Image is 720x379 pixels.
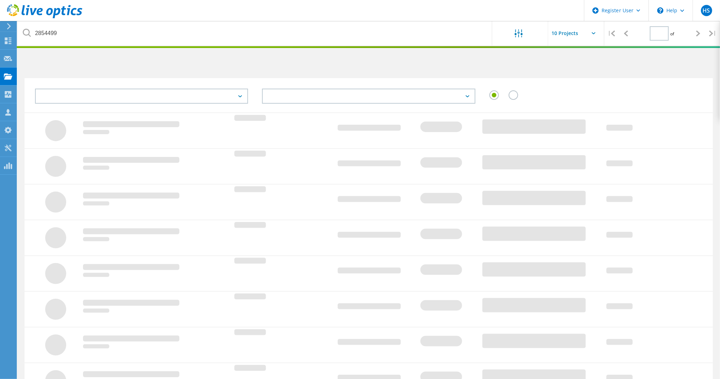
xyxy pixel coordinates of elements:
div: | [706,21,720,46]
div: | [604,21,619,46]
span: HS [703,8,710,13]
svg: \n [657,7,664,14]
input: undefined [18,21,493,46]
a: Live Optics Dashboard [7,15,82,20]
span: of [671,31,674,37]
